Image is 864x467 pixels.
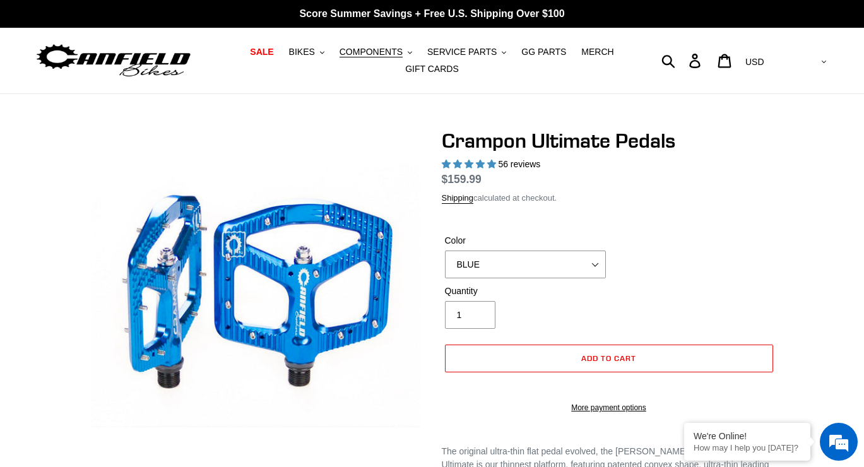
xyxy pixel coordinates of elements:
[289,47,315,57] span: BIKES
[405,64,459,74] span: GIFT CARDS
[427,47,497,57] span: SERVICE PARTS
[250,47,273,57] span: SALE
[521,47,566,57] span: GG PARTS
[575,44,620,61] a: MERCH
[445,345,773,372] button: Add to cart
[445,234,606,247] label: Color
[35,41,192,81] img: Canfield Bikes
[442,193,474,204] a: Shipping
[498,159,540,169] span: 56 reviews
[244,44,280,61] a: SALE
[340,47,403,57] span: COMPONENTS
[421,44,512,61] button: SERVICE PARTS
[442,173,482,186] span: $159.99
[445,402,773,413] a: More payment options
[333,44,418,61] button: COMPONENTS
[399,61,465,78] a: GIFT CARDS
[442,159,499,169] span: 4.95 stars
[581,353,636,363] span: Add to cart
[445,285,606,298] label: Quantity
[442,129,776,153] h1: Crampon Ultimate Pedals
[581,47,613,57] span: MERCH
[283,44,331,61] button: BIKES
[694,431,801,441] div: We're Online!
[694,443,801,452] p: How may I help you today?
[442,192,776,204] div: calculated at checkout.
[515,44,572,61] a: GG PARTS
